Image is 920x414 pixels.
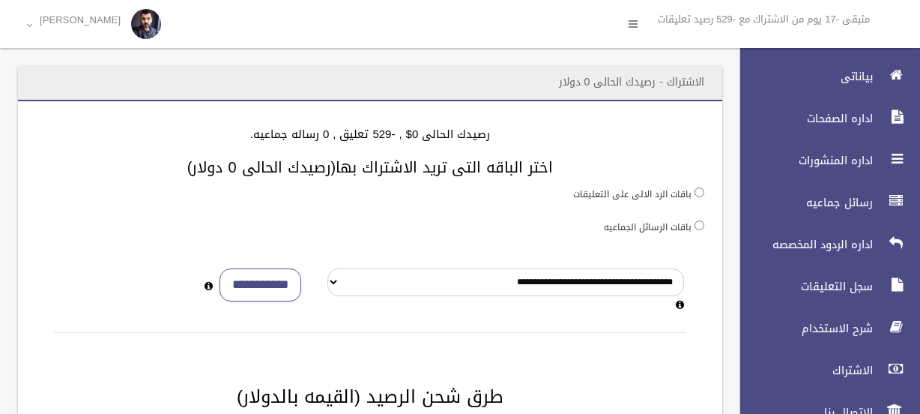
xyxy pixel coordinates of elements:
[40,14,121,25] p: [PERSON_NAME]
[727,270,920,303] a: سجل التعليقات
[727,312,920,345] a: شرح الاستخدام
[727,363,877,378] span: الاشتراك
[727,228,920,261] a: اداره الردود المخصصه
[727,153,877,168] span: اداره المنشورات
[727,195,877,210] span: رسائل جماعيه
[36,128,704,141] h4: رصيدك الحالى 0$ , -529 تعليق , 0 رساله جماعيه.
[541,67,722,97] header: الاشتراك - رصيدك الحالى 0 دولار
[727,321,877,336] span: شرح الاستخدام
[36,159,704,175] h3: اختر الباقه التى تريد الاشتراك بها(رصيدك الحالى 0 دولار)
[727,111,877,126] span: اداره الصفحات
[36,387,704,406] h2: طرق شحن الرصيد (القيمه بالدولار)
[573,186,691,202] label: باقات الرد الالى على التعليقات
[727,60,920,93] a: بياناتى
[727,279,877,294] span: سجل التعليقات
[604,219,691,235] label: باقات الرسائل الجماعيه
[727,102,920,135] a: اداره الصفحات
[727,186,920,219] a: رسائل جماعيه
[727,144,920,177] a: اداره المنشورات
[727,354,920,387] a: الاشتراك
[727,69,877,84] span: بياناتى
[727,237,877,252] span: اداره الردود المخصصه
